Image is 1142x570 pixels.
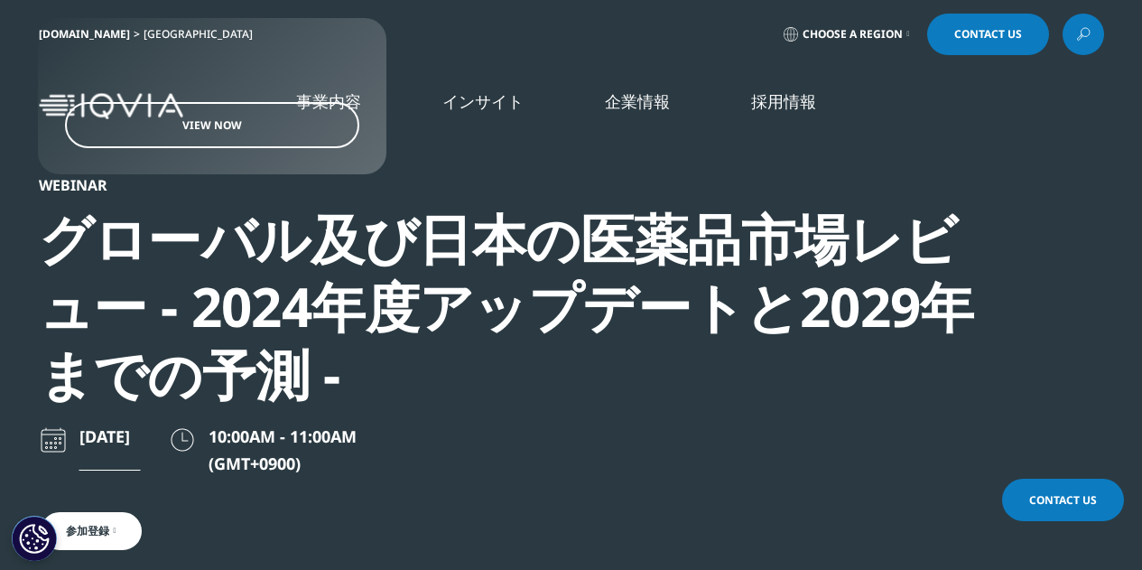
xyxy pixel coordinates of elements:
div: [GEOGRAPHIC_DATA] [144,27,260,42]
nav: Primary [190,63,1104,149]
a: 事業内容 [296,90,361,113]
a: 採用情報 [751,90,816,113]
p: (GMT+0900) [209,453,357,474]
a: 企業情報 [605,90,670,113]
a: Contact Us [927,14,1049,55]
a: [DOMAIN_NAME] [39,26,130,42]
a: インサイト [442,90,524,113]
img: calendar [39,425,68,454]
span: 10:00AM - 11:00AM [209,425,357,447]
div: グローバル及び日本の医薬品市場レビュー - 2024年度アップデートと2029年までの予測 - [39,205,1007,408]
span: Choose a Region [803,27,903,42]
a: 参加登録 [39,510,144,552]
button: Cookie 設定 [12,516,57,561]
p: [DATE] [79,425,141,447]
div: Webinar [39,176,1007,194]
a: Calendar [79,453,141,474]
span: Contact Us [954,29,1022,40]
img: clock [168,425,197,454]
span: Contact Us [1029,492,1097,508]
a: Contact Us [1002,479,1124,521]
